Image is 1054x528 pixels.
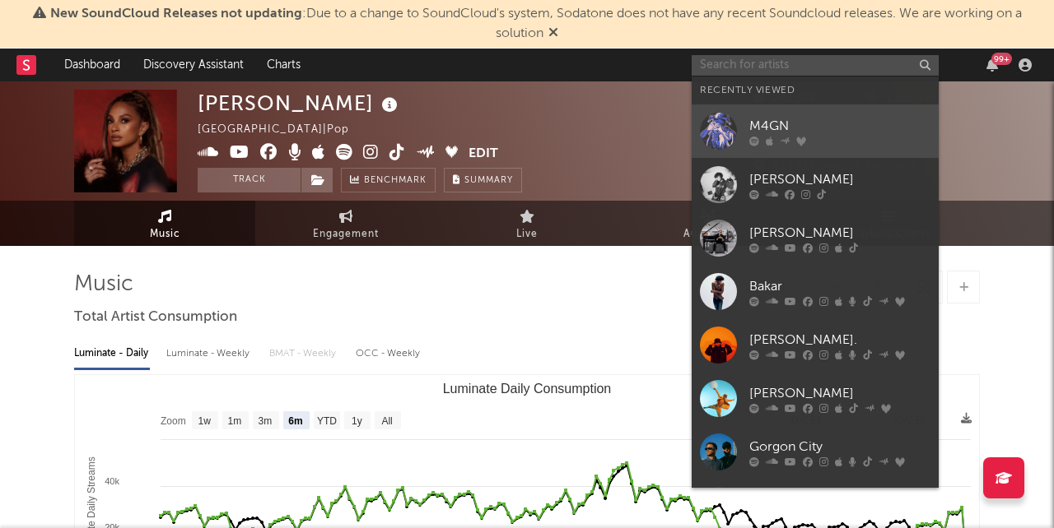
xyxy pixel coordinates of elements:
[692,425,939,479] a: Gorgon City
[749,276,930,296] div: Bakar
[381,415,392,427] text: All
[255,49,312,81] a: Charts
[444,168,522,192] button: Summary
[53,49,132,81] a: Dashboard
[364,171,427,191] span: Benchmark
[469,144,498,164] button: Edit
[356,340,422,368] div: OCC - Weekly
[749,383,930,403] div: [PERSON_NAME]
[74,308,237,327] span: Total Artist Consumption
[516,225,538,244] span: Live
[105,476,119,486] text: 40k
[749,223,930,243] div: [PERSON_NAME]
[692,372,939,425] a: [PERSON_NAME]
[228,415,242,427] text: 1m
[443,382,612,396] text: Luminate Daily Consumption
[683,225,734,244] span: Audience
[749,437,930,456] div: Gorgon City
[74,201,255,246] a: Music
[692,55,939,76] input: Search for artists
[132,49,255,81] a: Discovery Assistant
[74,340,150,368] div: Luminate - Daily
[700,81,930,100] div: Recently Viewed
[198,90,402,117] div: [PERSON_NAME]
[313,225,379,244] span: Engagement
[288,415,302,427] text: 6m
[50,7,1022,40] span: : Due to a change to SoundCloud's system, Sodatone does not have any recent Soundcloud releases. ...
[150,225,180,244] span: Music
[436,201,618,246] a: Live
[991,53,1012,65] div: 99 +
[749,330,930,350] div: [PERSON_NAME].
[166,340,253,368] div: Luminate - Weekly
[341,168,436,192] a: Benchmark
[317,415,337,427] text: YTD
[692,318,939,372] a: [PERSON_NAME].
[692,104,939,158] a: M4GN
[692,211,939,265] a: [PERSON_NAME]
[464,176,513,185] span: Summary
[692,158,939,211] a: [PERSON_NAME]
[618,201,799,246] a: Audience
[198,168,301,192] button: Track
[352,415,362,427] text: 1y
[50,7,302,21] span: New SoundCloud Releases not updating
[198,415,212,427] text: 1w
[749,116,930,136] div: M4GN
[259,415,273,427] text: 3m
[692,265,939,318] a: Bakar
[161,415,186,427] text: Zoom
[548,27,558,40] span: Dismiss
[986,58,998,72] button: 99+
[198,120,368,140] div: [GEOGRAPHIC_DATA] | Pop
[255,201,436,246] a: Engagement
[749,169,930,189] div: [PERSON_NAME]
